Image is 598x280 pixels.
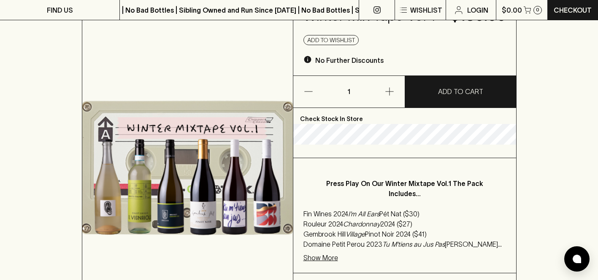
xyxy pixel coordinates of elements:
[536,8,539,12] p: 0
[348,210,379,218] em: I’m All Ears
[303,35,359,45] button: Add to wishlist
[382,240,445,248] em: Tu M'tiens au Jus Pas
[303,219,506,229] li: Rouleur 2024 2024 ($27)
[438,86,483,97] p: ADD TO CART
[303,229,506,239] li: Gembrook Hill Pinot Noir 2024 ($41)
[502,5,522,15] p: $0.00
[320,178,489,199] p: Press Play On Our Winter Mixtape Vol.1 The Pack Includes...
[405,76,516,108] button: ADD TO CART
[315,55,384,65] p: No Further Discounts
[410,5,442,15] p: Wishlist
[303,239,506,249] li: Domaine Petit Perou 2023 [PERSON_NAME] ($37)
[343,220,380,228] em: Chardonnay
[467,5,488,15] p: Login
[346,230,365,238] em: Village
[303,209,506,219] li: Fin Wines 2024 Pét Nat ($30)
[303,253,338,263] p: Show More
[339,76,359,108] p: 1
[573,255,581,263] img: bubble-icon
[293,108,516,124] p: Check Stock In Store
[47,5,73,15] p: FIND US
[554,5,592,15] p: Checkout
